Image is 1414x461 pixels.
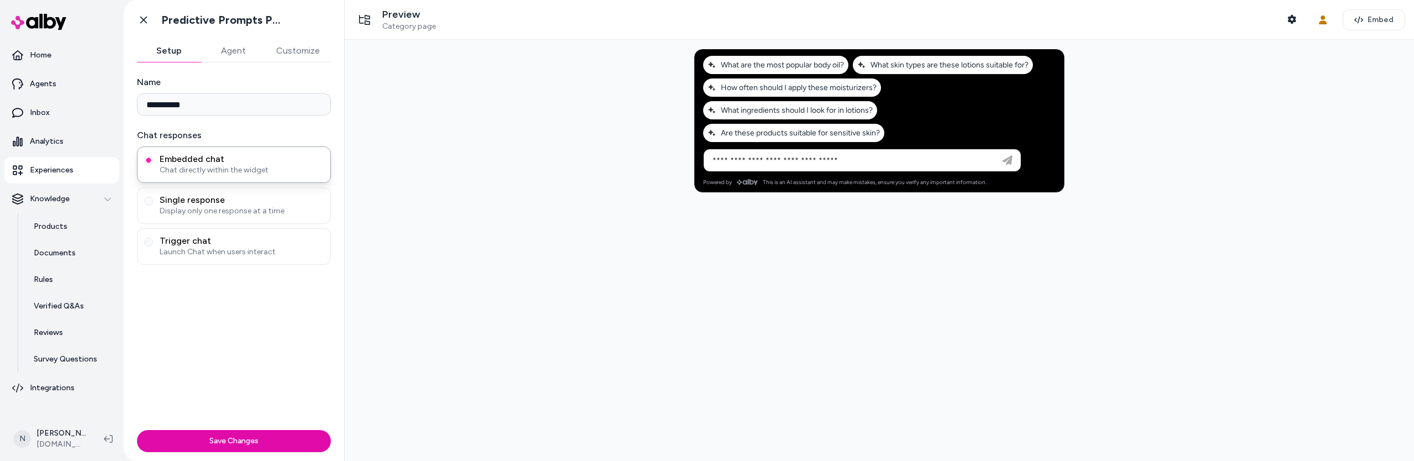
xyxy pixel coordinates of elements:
a: Reviews [23,319,119,346]
a: Verified Q&As [23,293,119,319]
span: Embed [1368,14,1394,25]
p: Integrations [30,383,75,394]
p: Preview [382,8,436,21]
a: Home [4,42,119,69]
button: Embed [1343,9,1405,30]
p: Home [30,50,51,61]
h1: Predictive Prompts PLP [161,13,286,27]
label: Name [137,76,331,89]
a: Experiences [4,157,119,184]
span: Category page [382,22,436,32]
p: Experiences [30,165,73,176]
p: Products [34,221,67,232]
p: Knowledge [30,193,70,205]
a: Rules [23,266,119,293]
a: Agents [4,71,119,97]
p: Reviews [34,327,63,338]
a: Analytics [4,128,119,155]
a: Products [23,213,119,240]
p: [PERSON_NAME] [36,428,86,439]
button: Setup [137,40,201,62]
a: Survey Questions [23,346,119,373]
p: Analytics [30,136,64,147]
a: Documents [23,240,119,266]
p: Verified Q&As [34,301,84,312]
p: Agents [30,78,56,90]
a: Integrations [4,375,119,401]
button: N[PERSON_NAME][DOMAIN_NAME] [7,421,95,457]
span: Chat directly within the widget [160,165,324,176]
span: N [13,430,31,448]
button: Single responseDisplay only one response at a time [144,197,153,206]
label: Chat responses [137,129,331,142]
span: Launch Chat when users interact [160,247,324,258]
span: Trigger chat [160,235,324,247]
p: Survey Questions [34,354,97,365]
img: alby Logo [11,14,66,30]
button: Embedded chatChat directly within the widget [144,156,153,165]
button: Trigger chatLaunch Chat when users interact [144,238,153,247]
p: Rules [34,274,53,285]
span: Single response [160,195,324,206]
button: Customize [265,40,331,62]
span: Embedded chat [160,154,324,165]
span: [DOMAIN_NAME] [36,439,86,450]
span: Display only one response at a time [160,206,324,217]
p: Documents [34,248,76,259]
button: Knowledge [4,186,119,212]
p: Inbox [30,107,50,118]
button: Save Changes [137,430,331,452]
button: Agent [201,40,265,62]
a: Inbox [4,99,119,126]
